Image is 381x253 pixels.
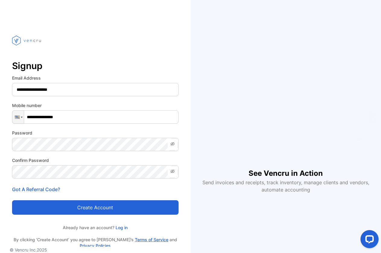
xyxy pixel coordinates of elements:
iframe: LiveChat chat widget [356,228,381,253]
a: Terms of Service [135,237,168,242]
label: Mobile number [12,102,179,109]
p: Already have an account? [12,224,179,231]
img: vencru logo [12,24,42,57]
button: Create account [12,200,179,215]
iframe: YouTube video player [210,60,362,158]
h1: See Vencru in Action [249,158,323,179]
p: Got A Referral Code? [12,186,179,193]
p: Signup [12,59,179,73]
label: Confirm Password [12,157,179,163]
div: United States: + 1 [12,111,24,123]
a: Log in [114,225,128,230]
label: Password [12,130,179,136]
a: Privacy Policies [80,243,111,248]
label: Email Address [12,75,179,81]
p: Send invoices and receipts, track inventory, manage clients and vendors, automate accounting [199,179,373,193]
p: By clicking ‘Create Account’ you agree to [PERSON_NAME]’s and [12,237,179,249]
